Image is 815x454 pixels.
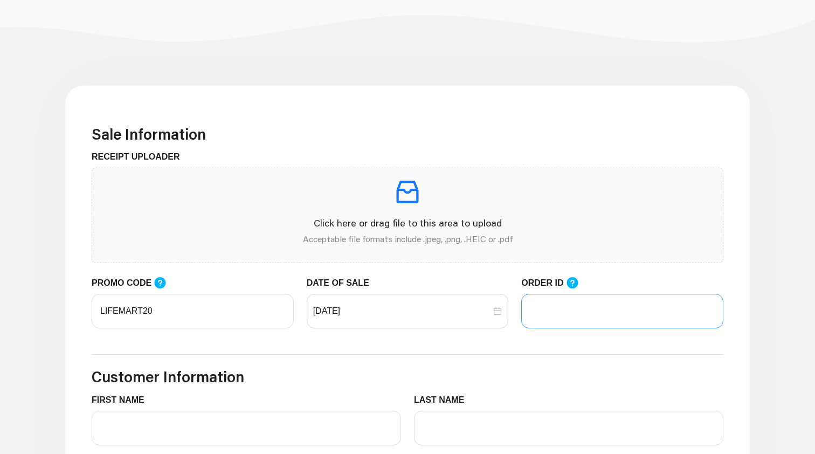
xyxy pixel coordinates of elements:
[92,125,723,143] h3: Sale Information
[92,394,153,407] label: FIRST NAME
[92,368,723,386] h3: Customer Information
[92,276,177,290] label: PROMO CODE
[414,394,473,407] label: LAST NAME
[101,216,714,230] p: Click here or drag file to this area to upload
[92,411,401,445] input: FIRST NAME
[92,168,723,263] span: inboxClick here or drag file to this area to uploadAcceptable file formats include .jpeg, .png, ....
[392,177,423,207] span: inbox
[521,276,589,290] label: ORDER ID
[313,305,492,318] input: DATE OF SALE
[414,411,723,445] input: LAST NAME
[101,232,714,245] p: Acceptable file formats include .jpeg, .png, .HEIC or .pdf
[307,277,377,290] label: DATE OF SALE
[92,150,188,163] label: RECEIPT UPLOADER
